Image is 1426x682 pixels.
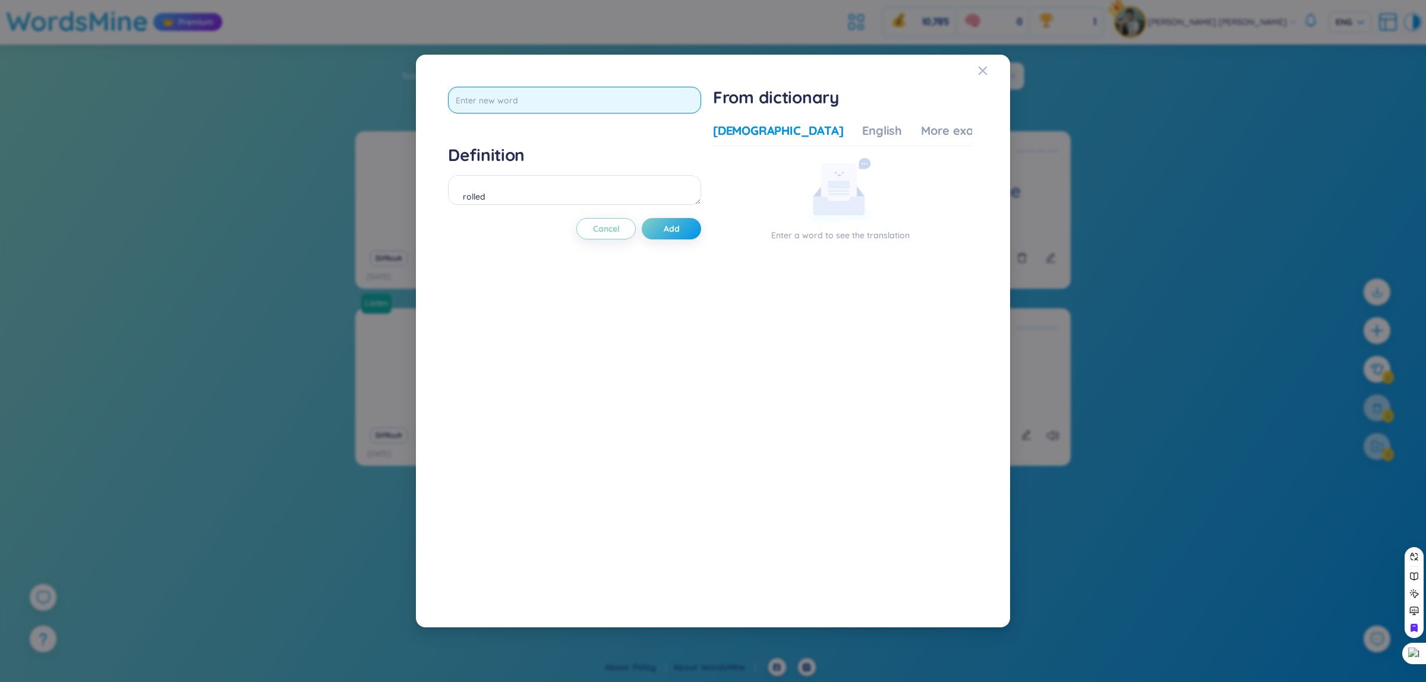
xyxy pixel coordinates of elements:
p: Enter a word to see the translation [713,229,967,242]
div: [DEMOGRAPHIC_DATA] [713,122,843,139]
div: More examples [921,122,1007,139]
h4: Definition [448,144,701,166]
button: Close [978,55,1010,87]
input: Enter new word [448,87,701,113]
textarea: rolled [448,175,701,205]
span: Add [664,223,680,235]
h1: From dictionary [713,87,972,108]
span: Cancel [593,223,620,235]
div: English [862,122,902,139]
